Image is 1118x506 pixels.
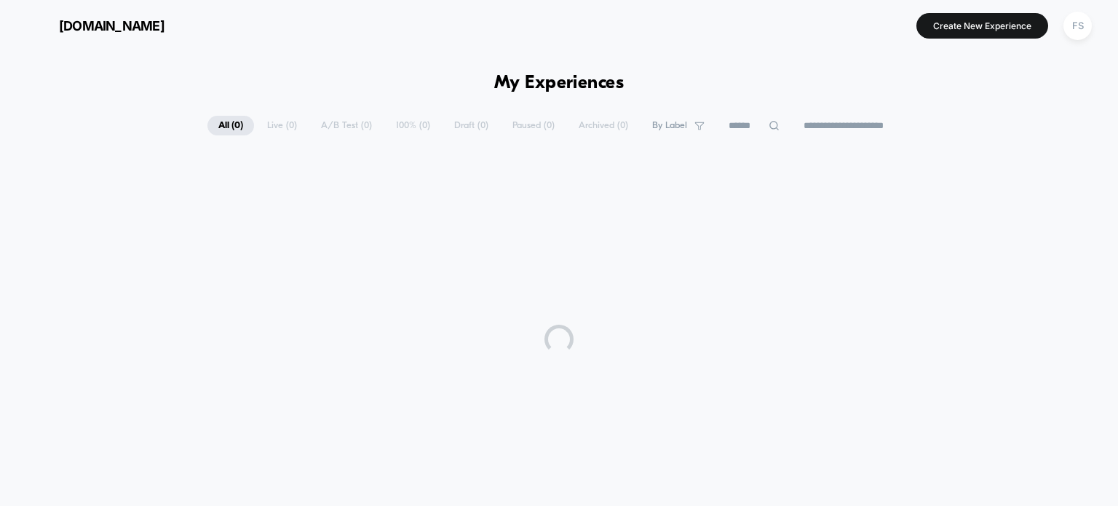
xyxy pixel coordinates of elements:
[59,18,164,33] span: [DOMAIN_NAME]
[22,14,169,37] button: [DOMAIN_NAME]
[207,116,254,135] span: All ( 0 )
[652,120,687,131] span: By Label
[916,13,1048,39] button: Create New Experience
[1063,12,1092,40] div: FS
[494,73,625,94] h1: My Experiences
[1059,11,1096,41] button: FS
